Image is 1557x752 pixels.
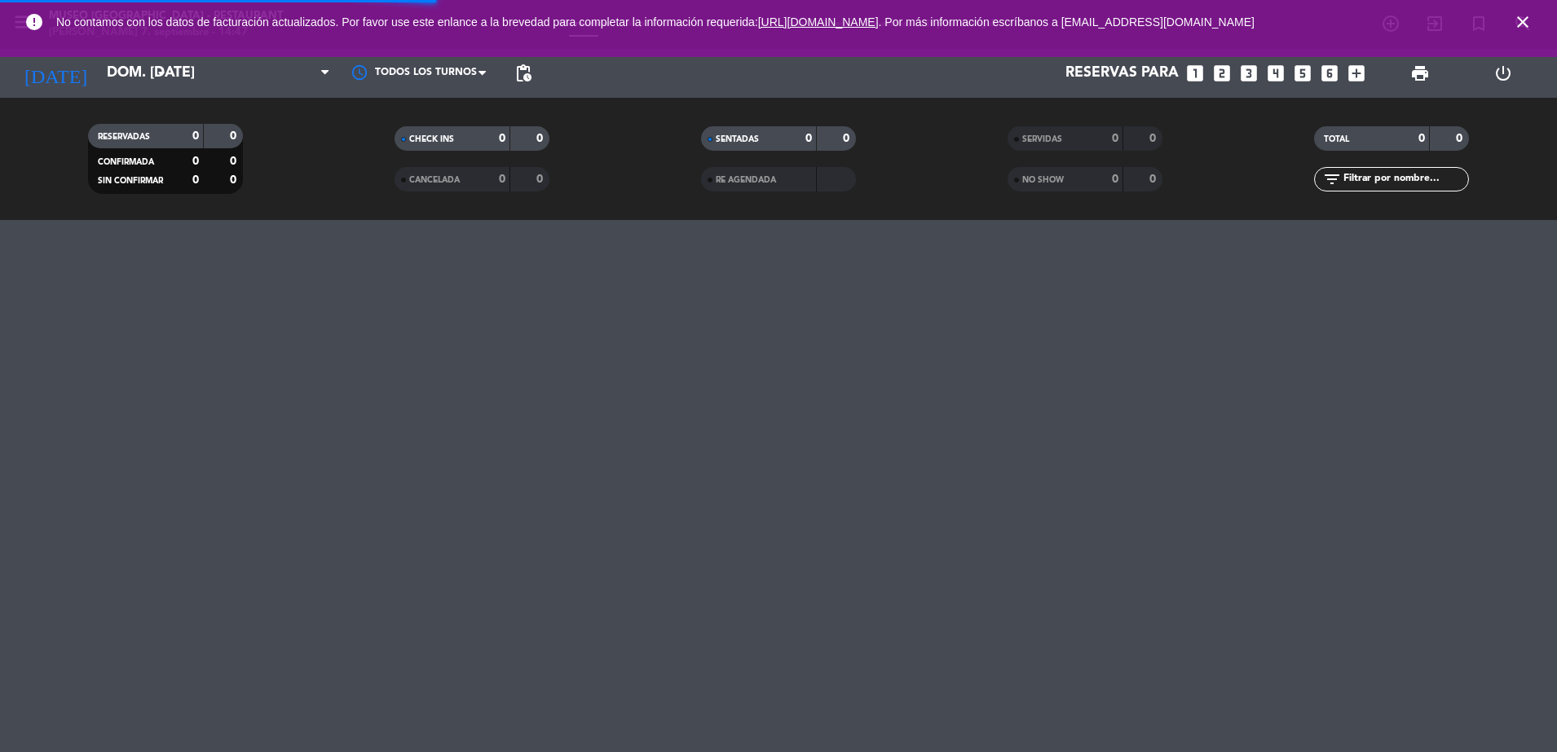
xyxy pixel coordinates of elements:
[1065,65,1179,81] span: Reservas para
[879,15,1255,29] a: . Por más información escríbanos a [EMAIL_ADDRESS][DOMAIN_NAME]
[1112,133,1118,144] strong: 0
[1238,63,1259,84] i: looks_3
[1342,170,1468,188] input: Filtrar por nombre...
[536,133,546,144] strong: 0
[1346,63,1367,84] i: add_box
[843,133,853,144] strong: 0
[1211,63,1233,84] i: looks_two
[1456,133,1466,144] strong: 0
[98,158,154,166] span: CONFIRMADA
[56,15,1255,29] span: No contamos con los datos de facturación actualizados. Por favor use este enlance a la brevedad p...
[805,133,812,144] strong: 0
[1324,135,1349,143] span: TOTAL
[1265,63,1286,84] i: looks_4
[1149,174,1159,185] strong: 0
[1410,64,1430,83] span: print
[716,135,759,143] span: SENTADAS
[499,174,505,185] strong: 0
[1462,49,1545,98] div: LOG OUT
[1418,133,1425,144] strong: 0
[152,64,171,83] i: arrow_drop_down
[1292,63,1313,84] i: looks_5
[716,176,776,184] span: RE AGENDADA
[230,130,240,142] strong: 0
[1493,64,1513,83] i: power_settings_new
[192,130,199,142] strong: 0
[499,133,505,144] strong: 0
[230,156,240,167] strong: 0
[514,64,533,83] span: pending_actions
[1022,135,1062,143] span: SERVIDAS
[1022,176,1064,184] span: NO SHOW
[192,174,199,186] strong: 0
[409,135,454,143] span: CHECK INS
[1112,174,1118,185] strong: 0
[1322,169,1342,189] i: filter_list
[98,133,150,141] span: RESERVADAS
[192,156,199,167] strong: 0
[1184,63,1206,84] i: looks_one
[12,55,99,91] i: [DATE]
[230,174,240,186] strong: 0
[758,15,879,29] a: [URL][DOMAIN_NAME]
[98,177,163,185] span: SIN CONFIRMAR
[1319,63,1340,84] i: looks_6
[536,174,546,185] strong: 0
[1513,12,1533,32] i: close
[409,176,460,184] span: CANCELADA
[1149,133,1159,144] strong: 0
[24,12,44,32] i: error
